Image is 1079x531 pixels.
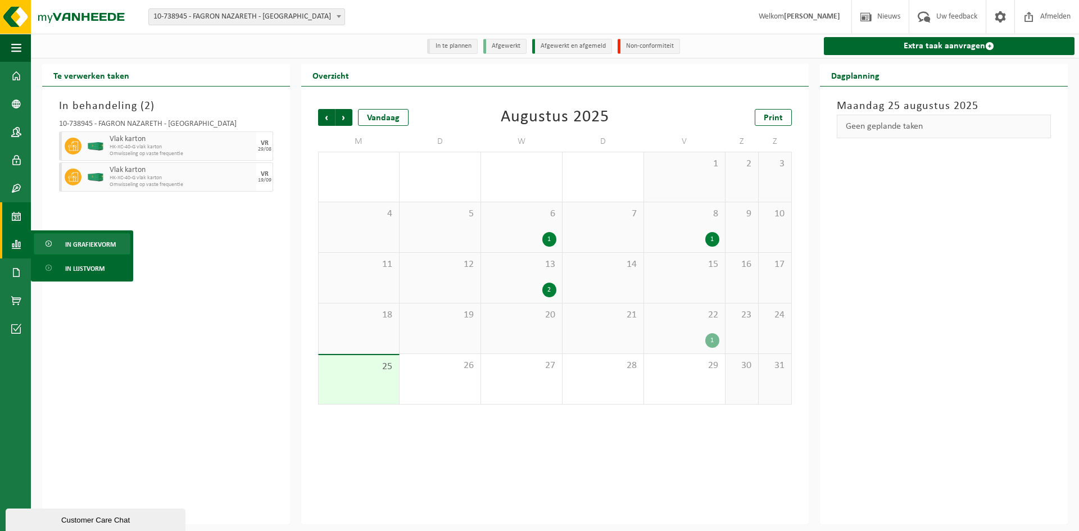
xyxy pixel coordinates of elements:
span: 30 [731,360,752,372]
strong: [PERSON_NAME] [784,12,840,21]
span: 29 [650,360,719,372]
span: HK-XC-40-G vlak karton [110,144,253,151]
span: 8 [650,208,719,220]
li: In te plannen [427,39,478,54]
div: 19/09 [258,178,271,183]
img: HK-XC-40-GN-00 [87,173,104,181]
span: Vlak karton [110,166,253,175]
h3: Maandag 25 augustus 2025 [837,98,1051,115]
div: Augustus 2025 [501,109,609,126]
div: 1 [542,232,556,247]
div: 29/08 [258,147,271,152]
span: Vlak karton [110,135,253,144]
span: Omwisseling op vaste frequentie [110,151,253,157]
td: D [563,131,644,152]
td: V [644,131,726,152]
span: 5 [405,208,475,220]
span: 25 [324,361,393,373]
span: 15 [650,258,719,271]
div: VR [261,171,269,178]
div: 10-738945 - FAGRON NAZARETH - [GEOGRAPHIC_DATA] [59,120,273,131]
span: 23 [731,309,752,321]
span: Volgende [336,109,352,126]
td: Z [726,131,759,152]
td: D [400,131,481,152]
div: Geen geplande taken [837,115,1051,138]
span: 20 [487,309,556,321]
span: 3 [764,158,786,170]
span: In grafiekvorm [65,234,116,255]
span: 12 [405,258,475,271]
img: HK-XC-40-GN-00 [87,142,104,151]
span: 24 [764,309,786,321]
span: 28 [568,360,638,372]
span: 27 [487,360,556,372]
td: M [318,131,400,152]
span: 18 [324,309,393,321]
span: 17 [764,258,786,271]
a: Print [755,109,792,126]
h2: Te verwerken taken [42,64,140,86]
h2: Overzicht [301,64,360,86]
span: 26 [405,360,475,372]
span: 10-738945 - FAGRON NAZARETH - NAZARETH [149,9,344,25]
span: 1 [650,158,719,170]
span: Print [764,114,783,122]
span: Vorige [318,109,335,126]
div: 1 [705,232,719,247]
span: 10 [764,208,786,220]
span: 16 [731,258,752,271]
h3: In behandeling ( ) [59,98,273,115]
a: Extra taak aanvragen [824,37,1075,55]
span: 11 [324,258,393,271]
span: In lijstvorm [65,258,105,279]
a: In lijstvorm [34,257,130,279]
span: 7 [568,208,638,220]
div: 1 [705,333,719,348]
span: 19 [405,309,475,321]
span: 9 [731,208,752,220]
span: 14 [568,258,638,271]
td: Z [759,131,792,152]
span: 21 [568,309,638,321]
li: Non-conformiteit [618,39,680,54]
iframe: chat widget [6,506,188,531]
div: VR [261,140,269,147]
div: Vandaag [358,109,409,126]
div: 2 [542,283,556,297]
span: 4 [324,208,393,220]
a: In grafiekvorm [34,233,130,255]
span: 31 [764,360,786,372]
span: 13 [487,258,556,271]
li: Afgewerkt en afgemeld [532,39,612,54]
span: 2 [144,101,151,112]
span: Omwisseling op vaste frequentie [110,181,253,188]
td: W [481,131,563,152]
h2: Dagplanning [820,64,891,86]
li: Afgewerkt [483,39,527,54]
span: 6 [487,208,556,220]
span: 10-738945 - FAGRON NAZARETH - NAZARETH [148,8,345,25]
span: HK-XC-40-G vlak karton [110,175,253,181]
span: 2 [731,158,752,170]
span: 22 [650,309,719,321]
